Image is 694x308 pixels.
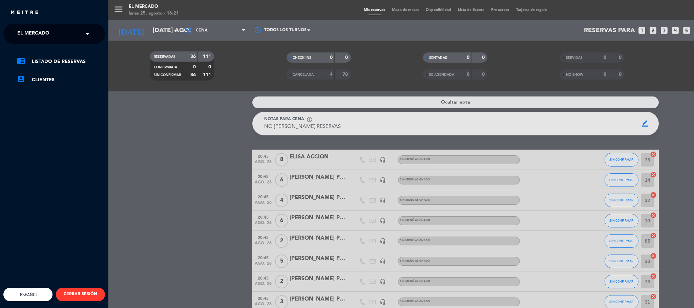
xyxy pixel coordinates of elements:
span: Español [18,292,38,297]
i: account_box [17,75,25,83]
i: chrome_reader_mode [17,57,25,65]
span: El Mercado [17,27,49,41]
button: CERRAR SESIÓN [56,288,105,301]
a: chrome_reader_modeListado de Reservas [17,58,105,66]
a: account_boxClientes [17,76,105,84]
img: MEITRE [10,10,39,15]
